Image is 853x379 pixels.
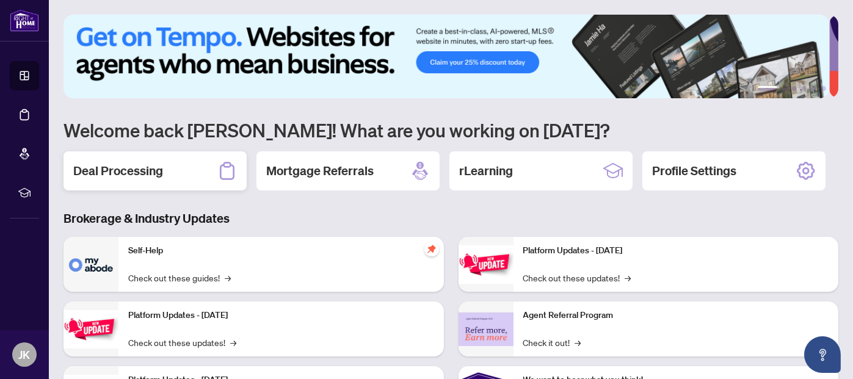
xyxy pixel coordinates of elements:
button: 2 [782,86,787,91]
a: Check it out!→ [523,336,581,349]
img: Agent Referral Program [459,312,514,346]
img: Self-Help [64,237,118,292]
p: Agent Referral Program [523,309,829,322]
button: 1 [758,86,777,91]
span: → [625,271,631,284]
img: Slide 0 [64,15,829,98]
button: 4 [802,86,807,91]
span: → [230,336,236,349]
span: → [575,336,581,349]
h1: Welcome back [PERSON_NAME]! What are you working on [DATE]? [64,118,838,142]
h2: Deal Processing [73,162,163,179]
p: Platform Updates - [DATE] [128,309,434,322]
h2: rLearning [459,162,513,179]
p: Platform Updates - [DATE] [523,244,829,258]
h2: Profile Settings [652,162,736,179]
img: Platform Updates - September 16, 2025 [64,310,118,348]
span: → [225,271,231,284]
a: Check out these guides!→ [128,271,231,284]
a: Check out these updates!→ [523,271,631,284]
span: pushpin [424,242,439,256]
button: Open asap [804,336,841,373]
img: logo [10,9,39,32]
a: Check out these updates!→ [128,336,236,349]
button: 5 [811,86,816,91]
h2: Mortgage Referrals [266,162,374,179]
button: 6 [821,86,826,91]
button: 3 [792,86,797,91]
img: Platform Updates - June 23, 2025 [459,245,514,284]
span: JK [19,346,31,363]
h3: Brokerage & Industry Updates [64,210,838,227]
p: Self-Help [128,244,434,258]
